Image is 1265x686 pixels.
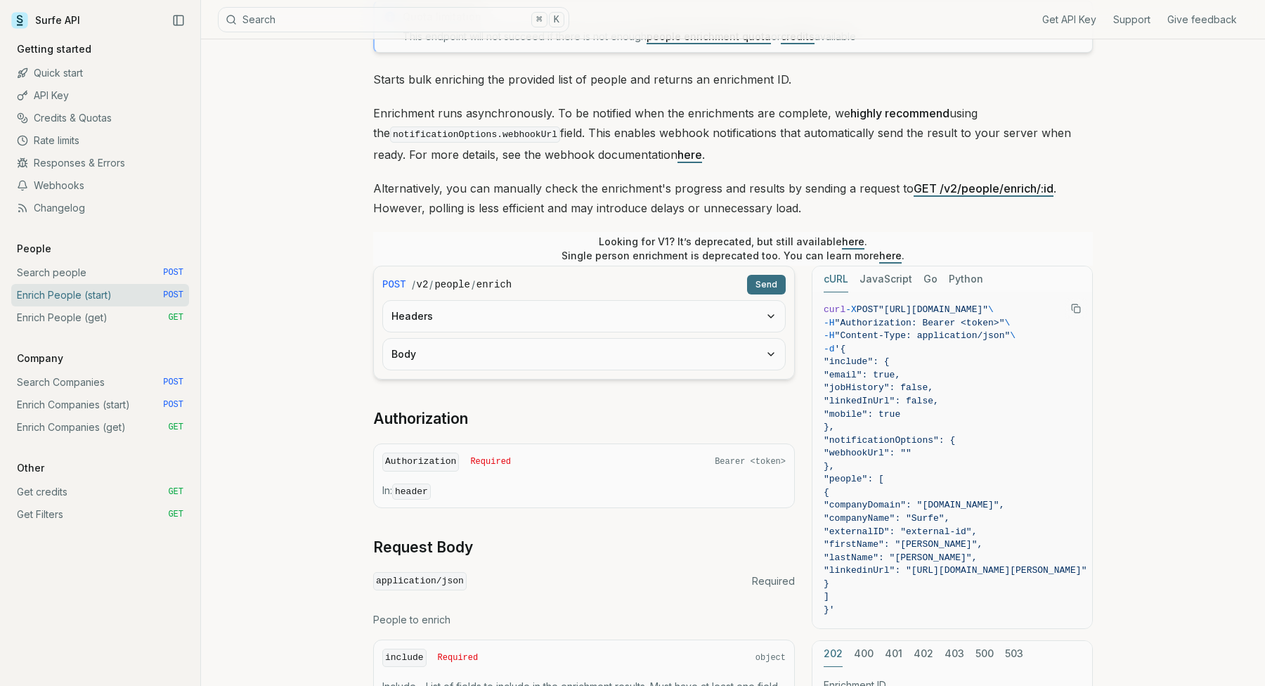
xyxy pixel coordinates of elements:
[824,318,835,328] span: -H
[163,377,183,388] span: POST
[885,641,902,667] button: 401
[562,235,904,263] p: Looking for V1? It’s deprecated, but still available . Single person enrichment is deprecated too...
[824,539,982,550] span: "firstName": "[PERSON_NAME]",
[11,62,189,84] a: Quick start
[857,304,878,315] span: POST
[382,453,459,472] code: Authorization
[373,613,795,627] p: People to enrich
[11,107,189,129] a: Credits & Quotas
[752,574,795,588] span: Required
[1005,641,1023,667] button: 503
[1113,13,1150,27] a: Support
[11,371,189,394] a: Search Companies POST
[914,641,933,667] button: 402
[429,278,433,292] span: /
[390,127,560,143] code: notificationOptions.webhookUrl
[824,435,955,446] span: "notificationOptions": {
[824,382,933,393] span: "jobHistory": false,
[168,486,183,498] span: GET
[11,306,189,329] a: Enrich People (get) GET
[531,12,547,27] kbd: ⌘
[373,70,1093,89] p: Starts bulk enriching the provided list of people and returns an enrichment ID.
[755,652,786,664] span: object
[373,103,1093,164] p: Enrichment runs asynchronously. To be notified when the enrichments are complete, we using the fi...
[850,106,949,120] strong: highly recommend
[677,148,702,162] a: here
[168,312,183,323] span: GET
[824,448,912,458] span: "webhookUrl": ""
[11,197,189,219] a: Changelog
[824,330,835,341] span: -H
[824,304,845,315] span: curl
[472,278,475,292] span: /
[835,344,846,354] span: '{
[163,267,183,278] span: POST
[373,179,1093,218] p: Alternatively, you can manually check the enrichment's progress and results by sending a request ...
[373,538,473,557] a: Request Body
[1065,298,1086,319] button: Copy Text
[715,456,786,467] span: Bearer <token>
[392,484,431,500] code: header
[824,422,835,432] span: },
[383,301,785,332] button: Headers
[879,250,902,261] a: here
[824,396,939,406] span: "linkedInUrl": false,
[11,461,50,475] p: Other
[945,641,964,667] button: 403
[824,461,835,472] span: },
[845,304,857,315] span: -X
[859,266,912,292] button: JavaScript
[382,278,406,292] span: POST
[163,290,183,301] span: POST
[11,42,97,56] p: Getting started
[988,304,994,315] span: \
[824,604,835,615] span: }'
[824,552,977,563] span: "lastName": "[PERSON_NAME]",
[824,578,829,589] span: }
[168,10,189,31] button: Collapse Sidebar
[824,500,1004,510] span: "companyDomain": "[DOMAIN_NAME]",
[11,351,69,365] p: Company
[824,591,829,602] span: ]
[824,370,900,380] span: "email": true,
[914,181,1053,195] a: GET /v2/people/enrich/:id
[842,235,864,247] a: here
[373,409,468,429] a: Authorization
[824,344,835,354] span: -d
[168,509,183,520] span: GET
[835,330,1011,341] span: "Content-Type: application/json"
[417,278,429,292] code: v2
[11,242,57,256] p: People
[824,526,977,537] span: "externalID": "external-id",
[382,484,786,499] p: In:
[11,129,189,152] a: Rate limits
[824,474,884,484] span: "people": [
[11,394,189,416] a: Enrich Companies (start) POST
[11,284,189,306] a: Enrich People (start) POST
[854,641,874,667] button: 400
[11,503,189,526] a: Get Filters GET
[11,481,189,503] a: Get credits GET
[923,266,938,292] button: Go
[824,409,900,420] span: "mobile": true
[470,456,511,467] span: Required
[975,641,994,667] button: 500
[1010,330,1016,341] span: \
[11,416,189,439] a: Enrich Companies (get) GET
[11,152,189,174] a: Responses & Errors
[476,278,512,292] code: enrich
[438,652,479,664] span: Required
[824,487,829,498] span: {
[1167,13,1237,27] a: Give feedback
[434,278,469,292] code: people
[1004,318,1010,328] span: \
[163,399,183,410] span: POST
[11,174,189,197] a: Webhooks
[949,266,983,292] button: Python
[11,84,189,107] a: API Key
[878,304,988,315] span: "[URL][DOMAIN_NAME]"
[835,318,1005,328] span: "Authorization: Bearer <token>"
[824,565,1086,576] span: "linkedinUrl": "[URL][DOMAIN_NAME][PERSON_NAME]"
[11,261,189,284] a: Search people POST
[824,641,843,667] button: 202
